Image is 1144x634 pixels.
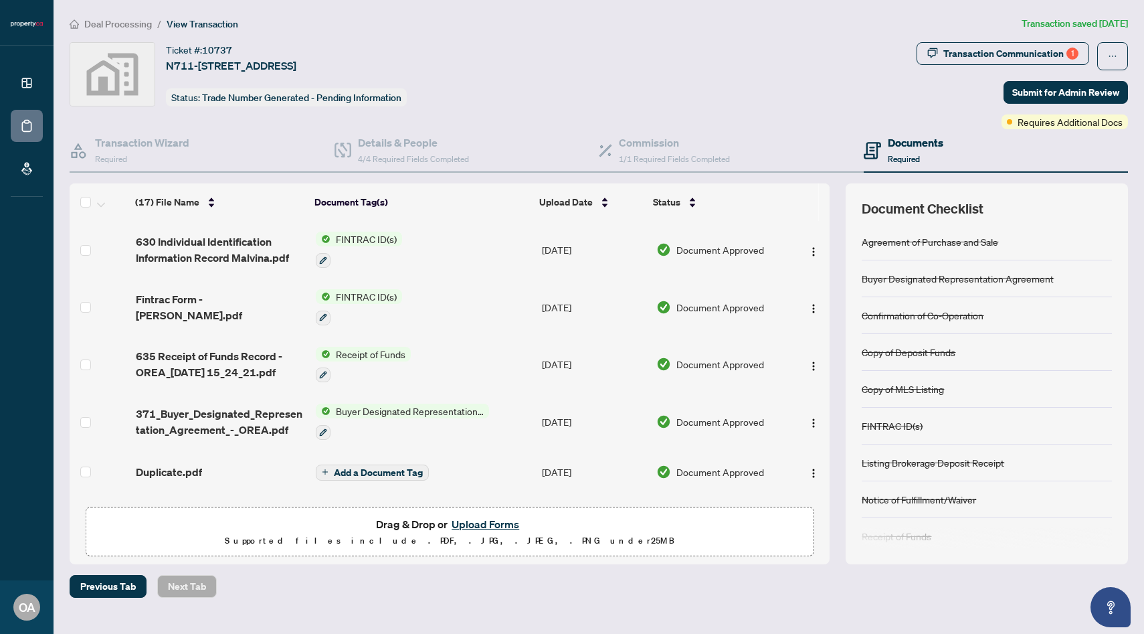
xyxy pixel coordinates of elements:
[653,195,680,210] span: Status
[94,533,805,549] p: Supported files include .PDF, .JPG, .JPEG, .PNG under 25 MB
[803,411,824,432] button: Logo
[136,464,202,480] span: Duplicate.pdf
[330,347,411,362] span: Receipt of Funds
[316,289,402,325] button: Status IconFINTRAC ID(s)
[202,92,401,104] span: Trade Number Generated - Pending Information
[316,289,330,304] img: Status Icon
[888,154,920,164] span: Required
[537,279,652,336] td: [DATE]
[656,300,671,315] img: Document Status
[537,493,652,551] td: [DATE]
[656,357,671,372] img: Document Status
[619,135,730,151] h4: Commission
[166,42,232,58] div: Ticket #:
[130,183,309,221] th: (17) File Name
[95,154,127,164] span: Required
[943,43,1078,64] div: Transaction Communication
[803,461,824,483] button: Logo
[84,18,152,30] span: Deal Processing
[862,200,983,218] span: Document Checklist
[316,465,429,481] button: Add a Document Tag
[448,516,523,533] button: Upload Forms
[1018,114,1123,129] span: Requires Additional Docs
[803,297,824,318] button: Logo
[648,183,786,221] th: Status
[157,575,217,598] button: Next Tab
[316,232,402,268] button: Status IconFINTRAC ID(s)
[136,234,306,266] span: 630 Individual Identification Information Record Malvina.pdf
[537,336,652,394] td: [DATE]
[656,414,671,429] img: Document Status
[358,135,469,151] h4: Details & People
[862,455,1004,470] div: Listing Brokerage Deposit Receipt
[808,246,819,257] img: Logo
[862,234,998,249] div: Agreement of Purchase and Sale
[136,291,306,323] span: Fintrac Form - [PERSON_NAME].pdf
[202,44,232,56] span: 10737
[656,465,671,479] img: Document Status
[316,232,330,246] img: Status Icon
[676,300,764,315] span: Document Approved
[656,242,671,257] img: Document Status
[862,345,955,360] div: Copy of Deposit Funds
[11,20,43,28] img: logo
[917,42,1089,65] button: Transaction Communication1
[309,183,533,221] th: Document Tag(s)
[334,468,423,477] span: Add a Document Tag
[1012,82,1119,103] span: Submit for Admin Review
[70,575,147,598] button: Previous Tab
[537,451,652,493] td: [DATE]
[808,303,819,314] img: Logo
[157,16,161,31] li: /
[322,469,328,475] span: plus
[803,353,824,375] button: Logo
[166,58,296,74] span: N711-[STREET_ADDRESS]
[1022,16,1128,31] article: Transaction saved [DATE]
[862,492,976,507] div: Notice of Fulfillment/Waiver
[808,361,819,372] img: Logo
[135,195,199,210] span: (17) File Name
[330,404,489,418] span: Buyer Designated Representation Agreement
[330,232,402,246] span: FINTRAC ID(s)
[676,414,764,429] span: Document Approved
[1066,48,1078,60] div: 1
[70,43,155,106] img: svg%3e
[95,135,189,151] h4: Transaction Wizard
[537,221,652,279] td: [DATE]
[316,404,489,440] button: Status IconBuyer Designated Representation Agreement
[316,463,429,481] button: Add a Document Tag
[862,271,1054,286] div: Buyer Designated Representation Agreement
[808,418,819,428] img: Logo
[136,406,306,438] span: 371_Buyer_Designated_Representation_Agreement_-_OREA.pdf
[676,357,764,372] span: Document Approved
[862,418,923,433] div: FINTRAC ID(s)
[316,347,411,383] button: Status IconReceipt of Funds
[358,154,469,164] span: 4/4 Required Fields Completed
[136,348,306,380] span: 635 Receipt of Funds Record - OREA_[DATE] 15_24_21.pdf
[70,19,79,29] span: home
[808,468,819,479] img: Logo
[676,465,764,479] span: Document Approved
[19,598,35,617] span: OA
[376,516,523,533] span: Drag & Drop or
[316,347,330,362] img: Status Icon
[316,404,330,418] img: Status Icon
[537,393,652,451] td: [DATE]
[330,289,402,304] span: FINTRAC ID(s)
[1108,52,1117,61] span: ellipsis
[167,18,238,30] span: View Transaction
[862,308,983,323] div: Confirmation of Co-Operation
[888,135,943,151] h4: Documents
[80,576,136,597] span: Previous Tab
[534,183,648,221] th: Upload Date
[1090,587,1131,627] button: Open asap
[619,154,730,164] span: 1/1 Required Fields Completed
[803,239,824,260] button: Logo
[1004,81,1128,104] button: Submit for Admin Review
[86,507,813,557] span: Drag & Drop orUpload FormsSupported files include .PDF, .JPG, .JPEG, .PNG under25MB
[676,242,764,257] span: Document Approved
[539,195,593,210] span: Upload Date
[862,382,944,396] div: Copy of MLS Listing
[166,88,407,106] div: Status:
